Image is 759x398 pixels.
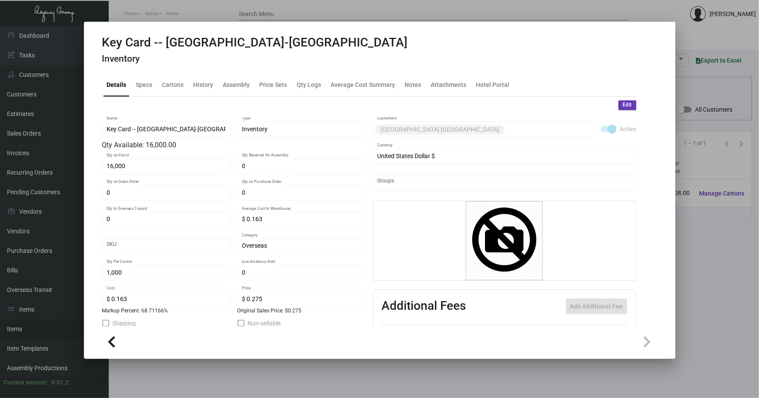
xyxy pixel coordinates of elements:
[570,303,623,310] span: Add Additional Fee
[102,35,408,50] h2: Key Card -- [GEOGRAPHIC_DATA]-[GEOGRAPHIC_DATA]
[107,80,127,89] div: Details
[162,80,184,89] div: Cartons
[248,318,281,328] span: Non-sellable
[194,80,214,89] div: History
[377,180,632,187] input: Add new..
[136,80,153,89] div: Specs
[113,318,136,328] span: Shipping
[408,325,506,340] th: Type
[506,325,542,340] th: Cost
[405,80,421,89] div: Notes
[623,101,632,109] span: Edit
[620,124,636,134] span: Active
[577,325,616,340] th: Price type
[331,80,395,89] div: Average Cost Summary
[297,80,321,89] div: Qty Logs
[619,100,636,110] button: Edit
[260,80,288,89] div: Price Sets
[382,325,408,340] th: Active
[223,80,250,89] div: Assembly
[476,80,510,89] div: Hotel Portal
[506,126,589,133] input: Add new..
[102,140,366,150] div: Qty Available: 16,000.00
[431,80,467,89] div: Attachments
[382,298,466,314] h2: Additional Fees
[3,378,48,387] div: Current version:
[375,125,505,135] mat-chip: [GEOGRAPHIC_DATA] [GEOGRAPHIC_DATA]
[542,325,577,340] th: Price
[566,298,627,314] button: Add Additional Fee
[102,53,408,64] h4: Inventory
[51,378,69,387] div: 0.51.2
